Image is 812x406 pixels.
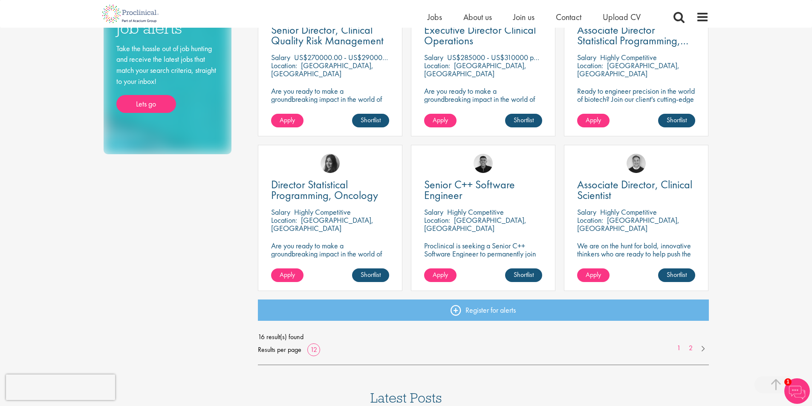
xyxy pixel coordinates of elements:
span: Location: [271,60,297,70]
p: Proclinical is seeking a Senior C++ Software Engineer to permanently join their dynamic team in [... [424,242,542,274]
p: US$270000.00 - US$290000.00 per annum [294,52,429,62]
a: Apply [271,268,303,282]
a: Register for alerts [258,299,709,321]
h3: Sign up for job alerts [116,4,219,37]
span: Executive Director Clinical Operations [424,23,536,48]
img: Chatbot [784,378,810,404]
span: Salary [577,52,596,62]
span: Results per page [258,343,301,356]
a: Lets go [116,95,176,113]
span: Location: [424,215,450,225]
p: Are you ready to make a groundbreaking impact in the world of biotechnology? Join a growing compa... [424,87,542,127]
span: Senior C++ Software Engineer [424,177,515,202]
a: Upload CV [603,12,641,23]
span: Apply [280,115,295,124]
img: Christian Andersen [474,154,493,173]
span: Apply [433,270,448,279]
a: Apply [424,114,457,127]
a: Shortlist [505,268,542,282]
p: We are on the hunt for bold, innovative thinkers who are ready to help push the boundaries of sci... [577,242,695,274]
span: Location: [577,60,603,70]
p: Are you ready to make a groundbreaking impact in the world of biotechnology? Join a growing compa... [271,87,389,127]
a: 2 [685,343,697,353]
span: Apply [280,270,295,279]
span: Apply [433,115,448,124]
p: Highly Competitive [447,207,504,217]
p: Are you ready to make a groundbreaking impact in the world of biotechnology? Join a growing compa... [271,242,389,282]
a: Shortlist [505,114,542,127]
a: 12 [307,345,320,354]
p: [GEOGRAPHIC_DATA], [GEOGRAPHIC_DATA] [577,215,679,233]
img: Bo Forsen [627,154,646,173]
a: Contact [556,12,581,23]
a: Shortlist [352,114,389,127]
a: Senior C++ Software Engineer [424,179,542,201]
div: Take the hassle out of job hunting and receive the latest jobs that match your search criteria, s... [116,43,219,113]
p: Highly Competitive [600,207,657,217]
span: Associate Director Statistical Programming, Oncology [577,23,688,58]
a: Director Statistical Programming, Oncology [271,179,389,201]
span: Location: [577,215,603,225]
a: 1 [673,343,685,353]
span: 1 [784,378,792,386]
p: Ready to engineer precision in the world of biotech? Join our client's cutting-edge team and play... [577,87,695,127]
a: Apply [577,268,610,282]
a: Associate Director, Clinical Scientist [577,179,695,201]
p: Highly Competitive [600,52,657,62]
p: [GEOGRAPHIC_DATA], [GEOGRAPHIC_DATA] [424,60,526,78]
a: Shortlist [658,114,695,127]
a: Join us [513,12,535,23]
span: Apply [586,270,601,279]
span: Salary [271,207,290,217]
span: Salary [271,52,290,62]
span: Location: [424,60,450,70]
span: Location: [271,215,297,225]
span: 16 result(s) found [258,331,709,343]
a: Shortlist [658,268,695,282]
p: US$285000 - US$310000 per annum [447,52,561,62]
a: Associate Director Statistical Programming, Oncology [577,25,695,46]
img: Heidi Hennigan [321,154,340,173]
a: Apply [424,268,457,282]
a: Apply [577,114,610,127]
span: Associate Director, Clinical Scientist [577,177,692,202]
span: Senior Director, Clinical Quality Risk Management [271,23,384,48]
p: Highly Competitive [294,207,351,217]
span: Apply [586,115,601,124]
a: Senior Director, Clinical Quality Risk Management [271,25,389,46]
iframe: reCAPTCHA [6,374,115,400]
p: [GEOGRAPHIC_DATA], [GEOGRAPHIC_DATA] [271,215,373,233]
p: [GEOGRAPHIC_DATA], [GEOGRAPHIC_DATA] [424,215,526,233]
a: Apply [271,114,303,127]
span: Director Statistical Programming, Oncology [271,177,378,202]
span: Salary [424,207,443,217]
span: Salary [424,52,443,62]
a: About us [463,12,492,23]
a: Jobs [428,12,442,23]
p: [GEOGRAPHIC_DATA], [GEOGRAPHIC_DATA] [271,60,373,78]
a: Shortlist [352,268,389,282]
span: Salary [577,207,596,217]
a: Executive Director Clinical Operations [424,25,542,46]
p: [GEOGRAPHIC_DATA], [GEOGRAPHIC_DATA] [577,60,679,78]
